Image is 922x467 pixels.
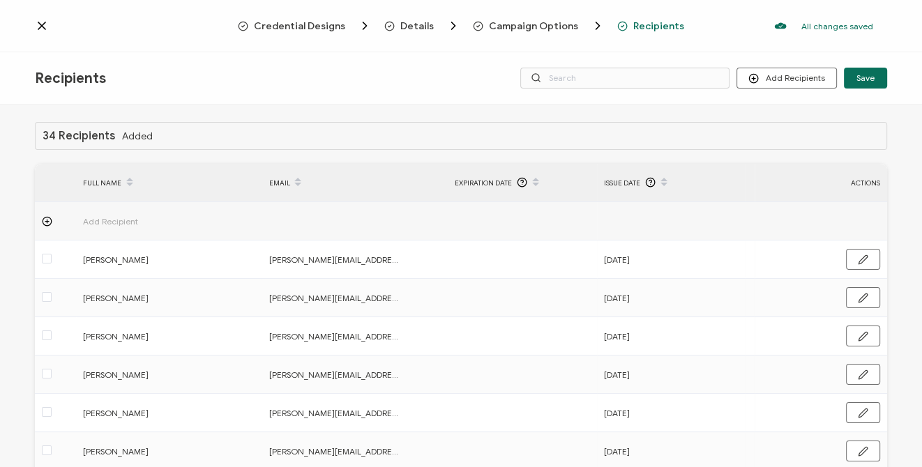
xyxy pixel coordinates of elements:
input: Search [520,68,730,89]
span: Details [400,21,434,31]
span: [PERSON_NAME][EMAIL_ADDRESS][PERSON_NAME][DOMAIN_NAME] [269,328,401,344]
span: [PERSON_NAME] [83,367,216,383]
div: Breadcrumb [238,19,684,33]
span: [DATE] [604,443,630,459]
span: [DATE] [604,252,630,268]
span: [DATE] [604,405,630,421]
span: Recipients [633,21,684,31]
p: All changes saved [801,21,873,31]
span: Expiration Date [455,175,512,191]
span: Campaign Options [489,21,578,31]
div: EMAIL [262,171,448,194]
span: Credential Designs [254,21,345,31]
span: [DATE] [604,290,630,306]
span: Recipients [35,70,106,87]
span: [DATE] [604,367,630,383]
span: [DATE] [604,328,630,344]
span: [PERSON_NAME] [83,252,216,268]
span: [PERSON_NAME] [83,443,216,459]
span: [PERSON_NAME][EMAIL_ADDRESS][PERSON_NAME][DOMAIN_NAME] [269,252,401,268]
span: Details [384,19,460,33]
span: Recipients [617,21,684,31]
span: [PERSON_NAME][EMAIL_ADDRESS][PERSON_NAME][DOMAIN_NAME] [269,367,401,383]
span: [PERSON_NAME][EMAIL_ADDRESS][PERSON_NAME][DOMAIN_NAME] [269,443,401,459]
div: FULL NAME [76,171,262,194]
span: [PERSON_NAME] [83,405,216,421]
span: Added [122,131,153,141]
span: [PERSON_NAME][EMAIL_ADDRESS][PERSON_NAME][DOMAIN_NAME] [269,405,401,421]
span: Add Recipient [83,213,216,229]
span: [PERSON_NAME] [83,328,216,344]
span: Issue Date [604,175,640,191]
h1: 34 Recipients [43,130,115,142]
span: Campaign Options [473,19,605,33]
span: Credential Designs [238,19,372,33]
span: [PERSON_NAME] [83,290,216,306]
iframe: Chat Widget [610,22,922,467]
span: [PERSON_NAME][EMAIL_ADDRESS][PERSON_NAME][DOMAIN_NAME] [269,290,401,306]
